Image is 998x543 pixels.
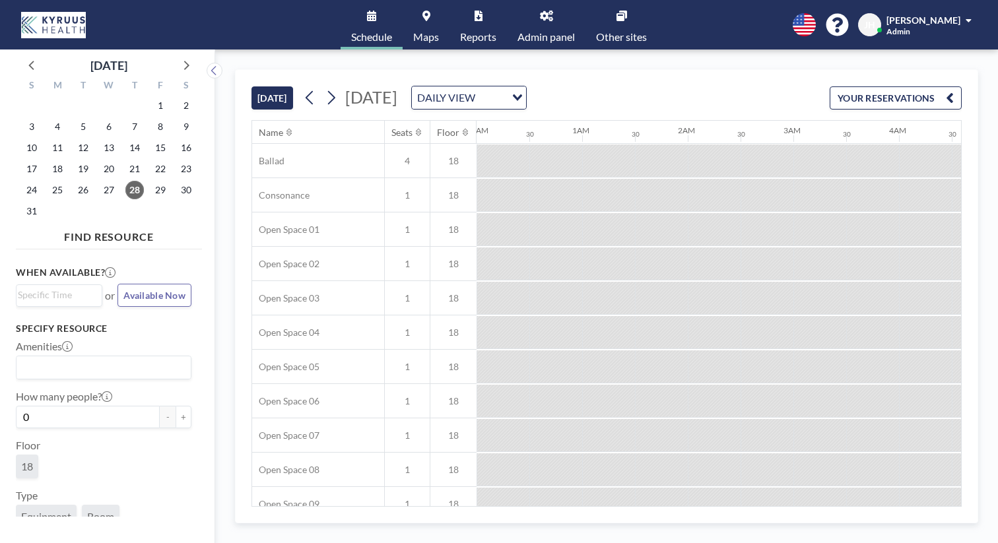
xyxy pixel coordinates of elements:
[177,181,195,199] span: Saturday, August 30, 2025
[16,225,202,243] h4: FIND RESOURCE
[100,181,118,199] span: Wednesday, August 27, 2025
[385,464,430,476] span: 1
[160,406,176,428] button: -
[21,12,86,38] img: organization-logo
[21,460,33,473] span: 18
[16,340,73,353] label: Amenities
[864,19,875,31] span: JH
[596,32,647,42] span: Other sites
[125,117,144,136] span: Thursday, August 7, 2025
[96,78,122,95] div: W
[385,327,430,338] span: 1
[16,439,40,452] label: Floor
[74,117,92,136] span: Tuesday, August 5, 2025
[48,117,67,136] span: Monday, August 4, 2025
[251,86,293,110] button: [DATE]
[430,155,477,167] span: 18
[151,181,170,199] span: Friday, August 29, 2025
[16,323,191,335] h3: Specify resource
[22,117,41,136] span: Sunday, August 3, 2025
[385,292,430,304] span: 1
[391,127,413,139] div: Seats
[123,290,185,301] span: Available Now
[151,160,170,178] span: Friday, August 22, 2025
[252,189,310,201] span: Consonance
[385,189,430,201] span: 1
[252,258,319,270] span: Open Space 02
[48,139,67,157] span: Monday, August 11, 2025
[678,125,695,135] div: 2AM
[177,96,195,115] span: Saturday, August 2, 2025
[87,510,114,523] span: Room
[430,224,477,236] span: 18
[430,189,477,201] span: 18
[415,89,478,106] span: DAILY VIEW
[430,292,477,304] span: 18
[252,224,319,236] span: Open Space 01
[177,117,195,136] span: Saturday, August 9, 2025
[177,160,195,178] span: Saturday, August 23, 2025
[125,139,144,157] span: Thursday, August 14, 2025
[412,86,526,109] div: Search for option
[252,464,319,476] span: Open Space 08
[351,32,392,42] span: Schedule
[430,327,477,338] span: 18
[886,26,910,36] span: Admin
[74,160,92,178] span: Tuesday, August 19, 2025
[17,356,191,379] div: Search for option
[100,139,118,157] span: Wednesday, August 13, 2025
[259,127,283,139] div: Name
[437,127,459,139] div: Floor
[385,430,430,441] span: 1
[572,125,589,135] div: 1AM
[48,160,67,178] span: Monday, August 18, 2025
[74,181,92,199] span: Tuesday, August 26, 2025
[385,498,430,510] span: 1
[100,160,118,178] span: Wednesday, August 20, 2025
[151,139,170,157] span: Friday, August 15, 2025
[385,395,430,407] span: 1
[252,327,319,338] span: Open Space 04
[430,395,477,407] span: 18
[22,160,41,178] span: Sunday, August 17, 2025
[125,181,144,199] span: Thursday, August 28, 2025
[467,125,488,135] div: 12AM
[125,160,144,178] span: Thursday, August 21, 2025
[18,288,94,302] input: Search for option
[830,86,962,110] button: YOUR RESERVATIONS
[385,258,430,270] span: 1
[252,361,319,373] span: Open Space 05
[430,258,477,270] span: 18
[783,125,801,135] div: 3AM
[151,117,170,136] span: Friday, August 8, 2025
[90,56,127,75] div: [DATE]
[430,464,477,476] span: 18
[177,139,195,157] span: Saturday, August 16, 2025
[345,87,397,107] span: [DATE]
[252,498,319,510] span: Open Space 09
[632,130,640,139] div: 30
[252,395,319,407] span: Open Space 06
[252,155,284,167] span: Ballad
[105,289,115,302] span: or
[176,406,191,428] button: +
[430,430,477,441] span: 18
[385,361,430,373] span: 1
[173,78,199,95] div: S
[948,130,956,139] div: 30
[18,359,183,376] input: Search for option
[737,130,745,139] div: 30
[843,130,851,139] div: 30
[19,78,45,95] div: S
[74,139,92,157] span: Tuesday, August 12, 2025
[886,15,960,26] span: [PERSON_NAME]
[71,78,96,95] div: T
[517,32,575,42] span: Admin panel
[100,117,118,136] span: Wednesday, August 6, 2025
[147,78,173,95] div: F
[385,224,430,236] span: 1
[45,78,71,95] div: M
[16,489,38,502] label: Type
[151,96,170,115] span: Friday, August 1, 2025
[479,89,504,106] input: Search for option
